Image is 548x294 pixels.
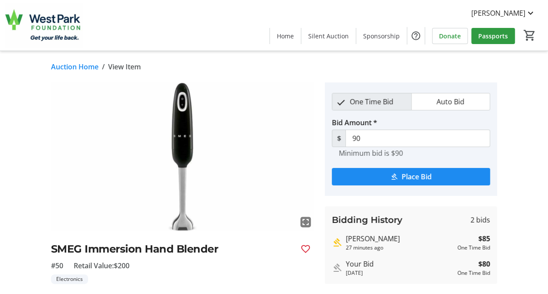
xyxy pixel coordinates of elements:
span: View Item [108,62,141,72]
button: Favourite [297,240,314,258]
h2: SMEG Immersion Hand Blender [51,241,294,257]
div: [PERSON_NAME] [346,233,454,244]
div: One Time Bid [457,269,490,277]
button: Help [407,27,425,44]
button: Cart [522,27,538,43]
button: [PERSON_NAME] [464,6,543,20]
a: Passports [471,28,515,44]
mat-icon: fullscreen [300,217,311,227]
span: Retail Value: $200 [74,260,129,271]
img: West Park Healthcare Centre Foundation's Logo [5,3,83,47]
tr-label-badge: Electronics [51,274,88,284]
div: Your Bid [346,259,454,269]
span: Sponsorship [363,31,400,41]
span: $ [332,130,346,147]
span: Passports [478,31,508,41]
span: Place Bid [402,171,432,182]
img: Image [51,82,315,231]
strong: $80 [478,259,490,269]
a: Silent Auction [301,28,356,44]
h3: Bidding History [332,213,402,226]
span: / [102,62,105,72]
button: Place Bid [332,168,490,185]
mat-icon: Highest bid [332,237,342,248]
span: Silent Auction [308,31,349,41]
div: [DATE] [346,269,454,277]
span: Donate [439,31,461,41]
span: Auto Bid [431,93,470,110]
div: One Time Bid [457,244,490,252]
label: Bid Amount * [332,117,377,128]
strong: $85 [478,233,490,244]
a: Auction Home [51,62,99,72]
div: 27 minutes ago [346,244,454,252]
a: Donate [432,28,468,44]
span: One Time Bid [344,93,398,110]
span: [PERSON_NAME] [471,8,525,18]
tr-hint: Minimum bid is $90 [339,149,403,157]
span: 2 bids [470,215,490,225]
span: #50 [51,260,63,271]
a: Home [270,28,301,44]
a: Sponsorship [356,28,407,44]
span: Home [277,31,294,41]
mat-icon: Outbid [332,263,342,273]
